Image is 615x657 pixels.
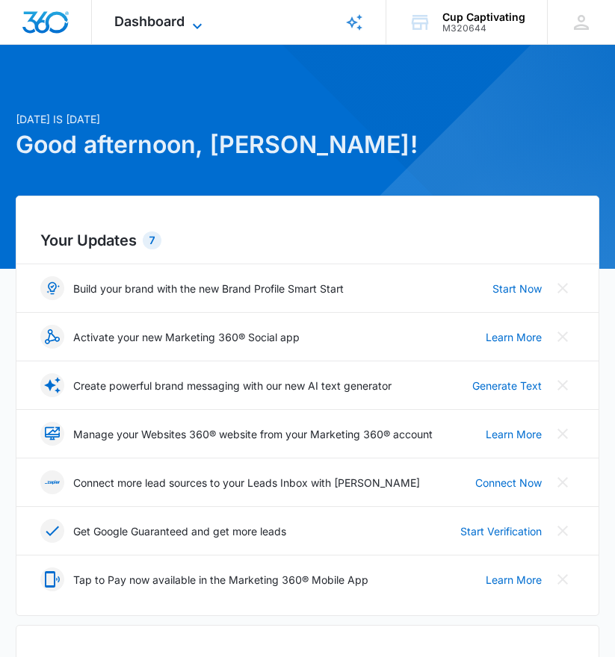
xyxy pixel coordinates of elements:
a: Connect Now [475,475,542,491]
p: Create powerful brand messaging with our new AI text generator [73,378,392,393]
a: Learn More [486,426,542,442]
a: Learn More [486,329,542,345]
button: Close [551,373,575,397]
p: [DATE] is [DATE] [16,111,600,127]
p: Manage your Websites 360® website from your Marketing 360® account [73,426,433,442]
p: Connect more lead sources to your Leads Inbox with [PERSON_NAME] [73,475,420,491]
p: Activate your new Marketing 360® Social app [73,329,300,345]
button: Close [551,325,575,349]
a: Start Verification [460,523,542,539]
button: Close [551,470,575,494]
button: Close [551,422,575,446]
div: 7 [143,231,161,249]
a: Generate Text [472,378,542,393]
p: Build your brand with the new Brand Profile Smart Start [73,281,344,296]
button: Close [551,519,575,543]
h1: Good afternoon, [PERSON_NAME]! [16,127,600,163]
p: Get Google Guaranteed and get more leads [73,523,286,539]
h2: Your Updates [40,229,575,252]
div: account name [442,11,525,23]
div: account id [442,23,525,34]
button: Close [551,276,575,300]
p: Tap to Pay now available in the Marketing 360® Mobile App [73,572,368,588]
button: Close [551,567,575,591]
a: Start Now [492,281,542,296]
a: Learn More [486,572,542,588]
span: Dashboard [114,13,185,29]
